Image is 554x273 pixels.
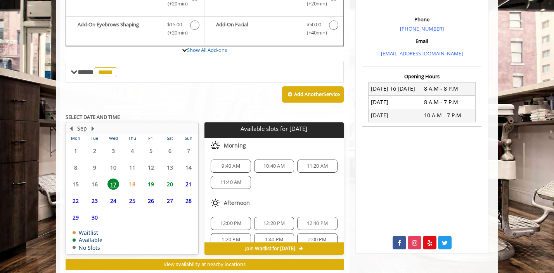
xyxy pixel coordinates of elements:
span: 18 [126,179,138,190]
span: Morning [224,143,246,149]
span: 1:20 PM [222,237,240,243]
span: Afternoon [224,200,250,206]
b: SELECT DATE AND TIME [66,113,120,120]
div: 12:40 PM [297,217,337,230]
b: Add-On Facial [216,21,298,37]
span: 10:40 AM [263,163,285,169]
td: Select day21 [179,176,198,192]
div: 9:40 AM [211,160,251,173]
th: Thu [123,134,141,142]
span: (+40min ) [302,29,325,37]
th: Sun [179,134,198,142]
span: 9:40 AM [222,163,240,169]
button: Previous Month [68,124,74,133]
span: Join Waitlist for [DATE] [245,246,295,252]
h3: Opening Hours [362,74,481,79]
th: Mon [66,134,85,142]
span: $50.00 [306,21,321,29]
td: [DATE] To [DATE] [369,82,422,95]
span: 17 [107,179,119,190]
span: 23 [89,195,100,206]
td: Select day30 [85,209,104,226]
div: 1:20 PM [211,233,251,246]
td: Select day27 [160,192,179,209]
td: Select day22 [66,192,85,209]
div: 12:00 PM [211,217,251,230]
td: Select day18 [123,176,141,192]
td: No Slots [73,245,102,251]
span: 20 [164,179,176,190]
td: 10 A.M - 7 P.M [422,109,475,122]
div: 1:40 PM [254,233,294,246]
div: 11:40 AM [211,176,251,189]
th: Fri [142,134,160,142]
b: Add-On Eyebrows Shaping [78,21,159,37]
span: 11:40 AM [220,179,242,185]
td: [DATE] [369,109,422,122]
span: 26 [145,195,157,206]
td: Select day19 [142,176,160,192]
p: Available slots for [DATE] [208,125,340,132]
div: 11:20 AM [297,160,337,173]
td: Waitlist [73,230,102,235]
h3: Email [364,38,480,44]
span: $15.00 [167,21,182,29]
td: [DATE] [369,96,422,109]
button: Next Month [90,124,96,133]
td: Select day23 [85,192,104,209]
button: View availability at nearby locations [66,259,344,270]
img: morning slots [211,141,220,150]
a: [PHONE_NUMBER] [400,25,444,32]
th: Wed [104,134,123,142]
span: 29 [70,212,81,223]
td: Select day29 [66,209,85,226]
span: 12:00 PM [220,220,242,227]
div: 12:20 PM [254,217,294,230]
td: Select day26 [142,192,160,209]
div: 10:40 AM [254,160,294,173]
button: Sep [77,124,87,133]
span: 25 [126,195,138,206]
a: [EMAIL_ADDRESS][DOMAIN_NAME] [381,50,463,57]
h3: Phone [364,17,480,22]
span: View availability at nearby locations [164,261,246,268]
td: Select day20 [160,176,179,192]
td: Select day25 [123,192,141,209]
span: 22 [70,195,81,206]
span: 12:20 PM [263,220,285,227]
td: 8 A.M - 8 P.M [422,82,475,95]
span: 21 [183,179,194,190]
td: Select day28 [179,192,198,209]
span: 19 [145,179,157,190]
button: Add AnotherService [282,86,344,103]
span: 27 [164,195,176,206]
span: 30 [89,212,100,223]
th: Tue [85,134,104,142]
span: 11:20 AM [307,163,328,169]
span: 2:00 PM [308,237,326,243]
span: 28 [183,195,194,206]
td: Select day24 [104,192,123,209]
td: Available [73,237,102,243]
img: afternoon slots [211,198,220,208]
span: (+20min ) [163,29,186,37]
a: Show All Add-ons [187,46,227,53]
label: Add-On Eyebrows Shaping [70,21,200,39]
b: Add Another Service [294,91,340,98]
label: Add-On Facial [208,21,339,39]
span: 24 [107,195,119,206]
span: 1:40 PM [265,237,283,243]
td: Select day17 [104,176,123,192]
td: 8 A.M - 7 P.M [422,96,475,109]
th: Sat [160,134,179,142]
span: 12:40 PM [307,220,328,227]
div: 2:00 PM [297,233,337,246]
